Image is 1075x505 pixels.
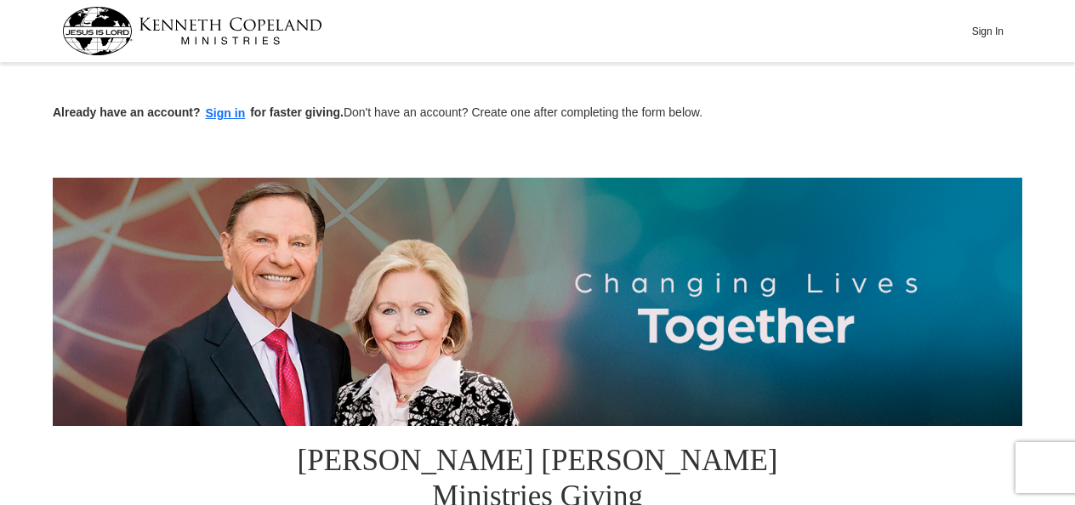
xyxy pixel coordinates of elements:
button: Sign In [962,18,1013,44]
img: kcm-header-logo.svg [62,7,322,55]
button: Sign in [201,104,251,123]
strong: Already have an account? for faster giving. [53,105,344,119]
p: Don't have an account? Create one after completing the form below. [53,104,1022,123]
